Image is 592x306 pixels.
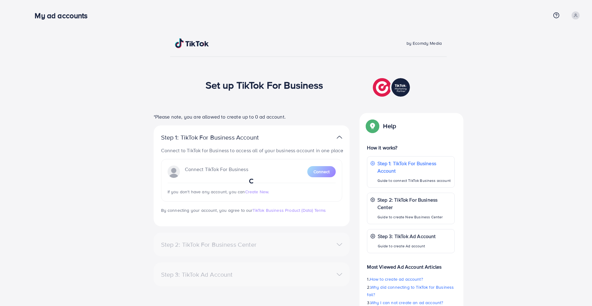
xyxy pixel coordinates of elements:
[367,120,378,132] img: Popup guide
[206,79,323,91] h1: Set up TikTok For Business
[367,144,455,151] p: How it works?
[383,122,396,130] p: Help
[378,233,436,240] p: Step 3: TikTok Ad Account
[373,77,411,98] img: TikTok partner
[337,133,342,142] img: TikTok partner
[35,11,92,20] h3: My ad accounts
[369,276,423,282] span: How to create ad account?
[367,275,455,283] p: 1.
[377,160,451,174] p: Step 1: TikTok For Business Account
[377,196,451,211] p: Step 2: TikTok For Business Center
[370,300,443,306] span: Why I can not create an ad account?
[377,177,451,184] p: Guide to connect TikTok Business account
[407,40,442,46] span: by Ecomdy Media
[367,258,455,270] p: Most Viewed Ad Account Articles
[367,284,454,298] span: Why did connecting to TikTok for Business fail?
[175,38,209,48] img: TikTok
[154,113,350,120] p: *Please note, you are allowed to create up to 0 ad account.
[377,213,451,221] p: Guide to create New Business Center
[161,134,279,141] p: Step 1: TikTok For Business Account
[378,242,436,250] p: Guide to create Ad account
[367,283,455,298] p: 2.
